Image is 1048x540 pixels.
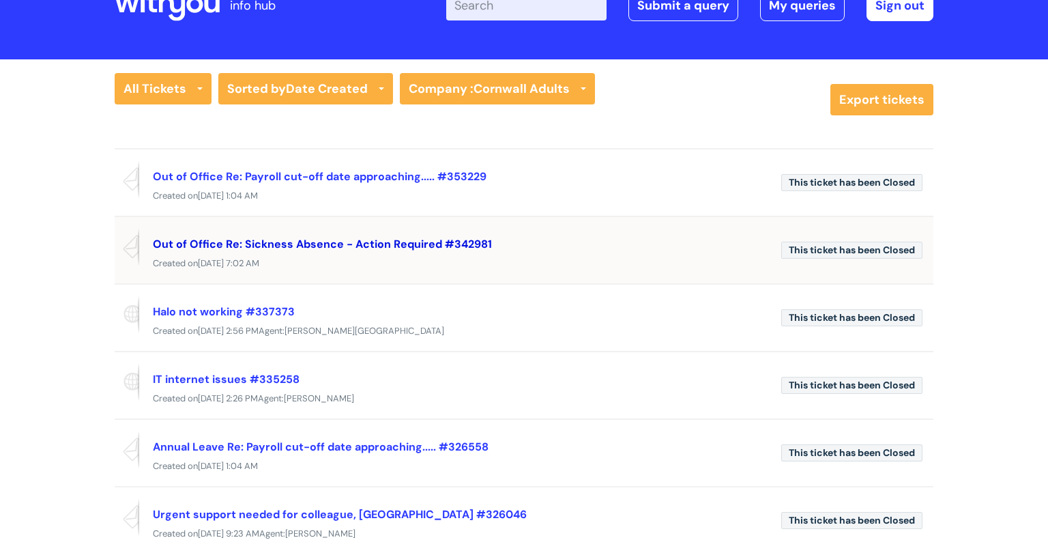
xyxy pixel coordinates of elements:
span: Reported via portal [115,296,139,334]
span: [PERSON_NAME] [285,528,355,539]
span: This ticket has been Closed [781,174,922,191]
span: This ticket has been Closed [781,377,922,394]
span: [DATE] 9:23 AM [198,528,259,539]
div: Created on [115,458,933,475]
span: Reported via portal [115,363,139,401]
a: IT internet issues #335258 [153,372,300,386]
div: Created on [115,255,933,272]
a: Halo not working #337373 [153,304,295,319]
span: Reported via email [115,498,139,537]
span: Reported via email [115,160,139,199]
a: Annual Leave Re: Payroll cut-off date approaching..... #326558 [153,440,489,454]
span: Reported via email [115,228,139,266]
span: This ticket has been Closed [781,309,922,326]
span: [DATE] 1:04 AM [198,190,258,201]
strong: Cornwall Adults [474,81,570,97]
span: This ticket has been Closed [781,242,922,259]
a: Company :Cornwall Adults [400,73,595,104]
span: [DATE] 2:56 PM [198,325,259,337]
span: [PERSON_NAME] [284,393,354,404]
span: Reported via email [115,431,139,469]
span: [PERSON_NAME][GEOGRAPHIC_DATA] [285,325,444,337]
div: Created on Agent: [115,323,933,340]
a: Export tickets [830,84,933,115]
span: [DATE] 2:26 PM [198,393,258,404]
span: This ticket has been Closed [781,512,922,529]
a: Out of Office Re: Payroll cut-off date approaching..... #353229 [153,169,486,184]
a: Sorted byDate Created [218,73,393,104]
span: This ticket has been Closed [781,444,922,461]
a: Urgent support needed for colleague, [GEOGRAPHIC_DATA] #326046 [153,507,527,522]
a: All Tickets [115,73,212,104]
div: Created on [115,188,933,205]
a: Out of Office Re: Sickness Absence - Action Required #342981 [153,237,492,251]
span: [DATE] 1:04 AM [198,460,258,472]
span: [DATE] 7:02 AM [198,257,259,269]
div: Created on Agent: [115,390,933,408]
b: Date Created [286,81,368,97]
